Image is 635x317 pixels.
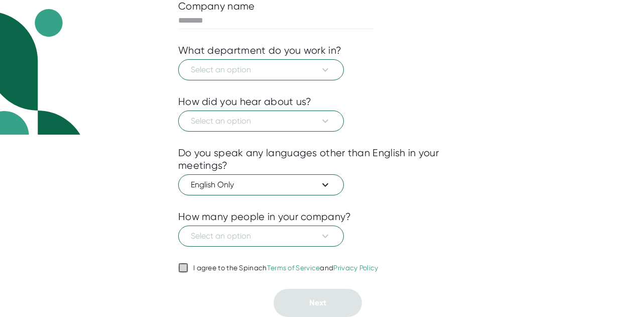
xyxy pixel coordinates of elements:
a: Terms of Service [267,264,320,272]
div: Do you speak any languages other than English in your meetings? [178,147,457,172]
button: Select an option [178,59,344,80]
button: Next [274,289,362,317]
a: Privacy Policy [333,264,378,272]
div: How did you hear about us? [178,95,312,108]
div: What department do you work in? [178,44,341,57]
span: Select an option [191,115,331,127]
span: Next [309,298,326,307]
button: Select an option [178,226,344,247]
div: How many people in your company? [178,210,351,223]
button: English Only [178,174,344,195]
div: I agree to the Spinach and [193,264,378,273]
button: Select an option [178,111,344,132]
span: Select an option [191,64,331,76]
span: Select an option [191,230,331,242]
span: English Only [191,179,331,191]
